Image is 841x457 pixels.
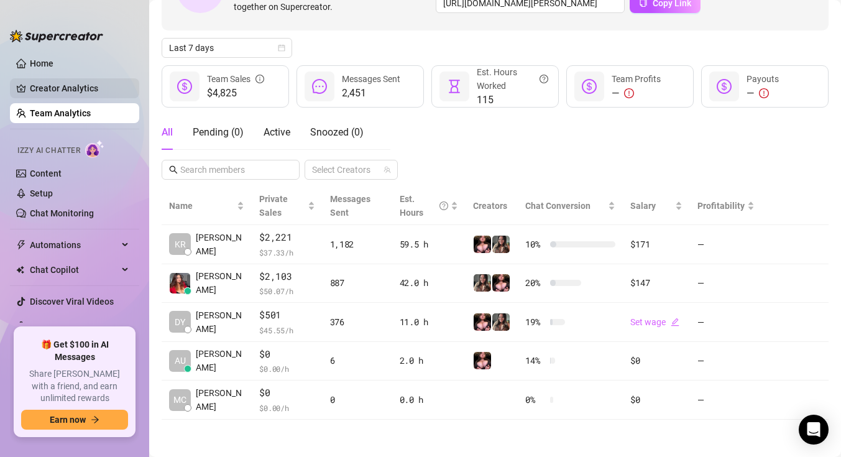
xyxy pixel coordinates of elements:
div: 6 [330,354,385,367]
span: Salary [630,201,656,211]
div: $171 [630,238,682,251]
span: [PERSON_NAME] [196,231,244,258]
td: — [690,342,762,381]
div: All [162,125,173,140]
span: calendar [278,44,285,52]
span: dollar-circle [177,79,192,94]
div: 887 [330,276,385,290]
div: Pending ( 0 ) [193,125,244,140]
a: Content [30,168,62,178]
span: $0 [259,347,315,362]
span: DY [175,315,185,329]
span: question-circle [540,65,548,93]
img: AI Chatter [85,140,104,158]
img: logo-BBDzfeDw.svg [10,30,103,42]
span: $ 37.33 /h [259,246,315,259]
td: — [690,381,762,420]
span: $501 [259,308,315,323]
a: Creator Analytics [30,78,129,98]
span: 20 % [525,276,545,290]
span: [PERSON_NAME] [196,269,244,297]
span: Last 7 days [169,39,285,57]
div: 59.5 h [400,238,459,251]
th: Name [162,187,252,225]
span: arrow-right [91,415,99,424]
div: 376 [330,315,385,329]
div: 2.0 h [400,354,459,367]
div: Open Intercom Messenger [799,415,829,445]
a: Discover Viral Videos [30,297,114,307]
div: Est. Hours Worked [477,65,548,93]
span: info-circle [255,72,264,86]
span: 0 % [525,393,545,407]
span: thunderbolt [16,240,26,250]
span: team [384,166,391,173]
div: $147 [630,276,682,290]
div: 42.0 h [400,276,459,290]
span: Chat Conversion [525,201,591,211]
span: edit [671,318,679,326]
td: — [690,303,762,342]
div: 11.0 h [400,315,459,329]
div: Team Sales [207,72,264,86]
a: Team Analytics [30,108,91,118]
span: dollar-circle [582,79,597,94]
a: Chat Monitoring [30,208,94,218]
span: exclamation-circle [759,88,769,98]
img: Ryann [474,313,491,331]
div: 0 [330,393,385,407]
span: 115 [477,93,548,108]
img: Chat Copilot [16,265,24,274]
img: Angelica [170,273,190,293]
div: 0.0 h [400,393,459,407]
img: Ryann [474,236,491,253]
span: hourglass [447,79,462,94]
div: — [747,86,779,101]
a: Setup [30,188,53,198]
span: $ 0.00 /h [259,402,315,414]
span: Private Sales [259,194,288,218]
span: Active [264,126,290,138]
input: Search members [180,163,282,177]
span: Izzy AI Chatter [17,145,80,157]
span: AU [175,354,186,367]
span: [PERSON_NAME] [196,308,244,336]
img: Ryann [492,236,510,253]
span: Snoozed ( 0 ) [310,126,364,138]
span: search [169,165,178,174]
span: $0 [259,385,315,400]
span: [PERSON_NAME] [196,347,244,374]
span: 🎁 Get $100 in AI Messages [21,339,128,363]
img: Ryann [492,313,510,331]
span: 10 % [525,238,545,251]
span: [PERSON_NAME] [196,386,244,413]
span: exclamation-circle [624,88,634,98]
a: Settings [30,321,63,331]
span: message [312,79,327,94]
img: Ryann [492,274,510,292]
span: Share [PERSON_NAME] with a friend, and earn unlimited rewards [21,368,128,405]
span: $2,221 [259,230,315,245]
span: Name [169,199,234,213]
span: Messages Sent [330,194,370,218]
span: $2,103 [259,269,315,284]
span: Chat Copilot [30,260,118,280]
span: Messages Sent [342,74,400,84]
div: 1,182 [330,238,385,251]
span: Profitability [697,201,745,211]
span: $ 0.00 /h [259,362,315,375]
a: Home [30,58,53,68]
img: Ryann [474,352,491,369]
span: Team Profits [612,74,661,84]
span: $4,825 [207,86,264,101]
span: Payouts [747,74,779,84]
div: Est. Hours [400,192,449,219]
span: $ 50.07 /h [259,285,315,297]
button: Earn nowarrow-right [21,410,128,430]
th: Creators [466,187,518,225]
td: — [690,225,762,264]
span: Automations [30,235,118,255]
a: Set wageedit [630,317,679,327]
span: 14 % [525,354,545,367]
span: 19 % [525,315,545,329]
